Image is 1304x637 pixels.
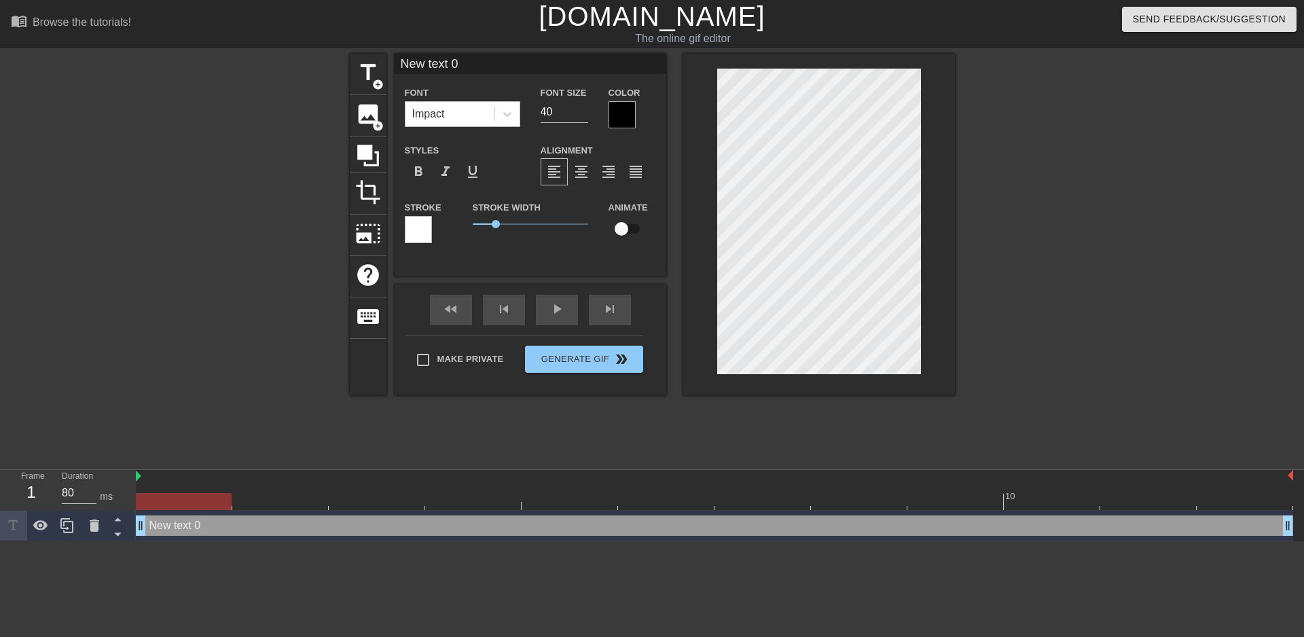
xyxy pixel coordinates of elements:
[355,221,381,247] span: photo_size_select_large
[1281,519,1294,532] span: drag_handle
[437,352,504,366] span: Make Private
[1122,7,1297,32] button: Send Feedback/Suggestion
[355,262,381,288] span: help
[11,13,27,29] span: menu_book
[628,164,644,180] span: format_align_justify
[600,164,617,180] span: format_align_right
[546,164,562,180] span: format_align_left
[437,164,454,180] span: format_italic
[541,144,593,158] label: Alignment
[609,86,640,100] label: Color
[412,106,445,122] div: Impact
[573,164,590,180] span: format_align_center
[410,164,427,180] span: format_bold
[549,301,565,317] span: play_arrow
[602,301,618,317] span: skip_next
[372,120,384,132] span: add_circle
[372,79,384,90] span: add_circle
[405,86,429,100] label: Font
[405,201,441,215] label: Stroke
[443,301,459,317] span: fast_rewind
[530,351,637,367] span: Generate Gif
[355,101,381,127] span: image
[473,201,541,215] label: Stroke Width
[355,179,381,205] span: crop
[496,301,512,317] span: skip_previous
[441,31,924,47] div: The online gif editor
[355,60,381,86] span: title
[11,13,131,34] a: Browse the tutorials!
[1133,11,1286,28] span: Send Feedback/Suggestion
[613,351,630,367] span: double_arrow
[405,144,439,158] label: Styles
[100,490,113,504] div: ms
[11,470,52,509] div: Frame
[1005,490,1017,503] div: 10
[525,346,642,373] button: Generate Gif
[465,164,481,180] span: format_underline
[33,16,131,28] div: Browse the tutorials!
[134,519,147,532] span: drag_handle
[62,473,93,481] label: Duration
[355,304,381,329] span: keyboard
[539,1,765,31] a: [DOMAIN_NAME]
[541,86,587,100] label: Font Size
[1288,470,1293,481] img: bound-end.png
[609,201,648,215] label: Animate
[21,480,41,505] div: 1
